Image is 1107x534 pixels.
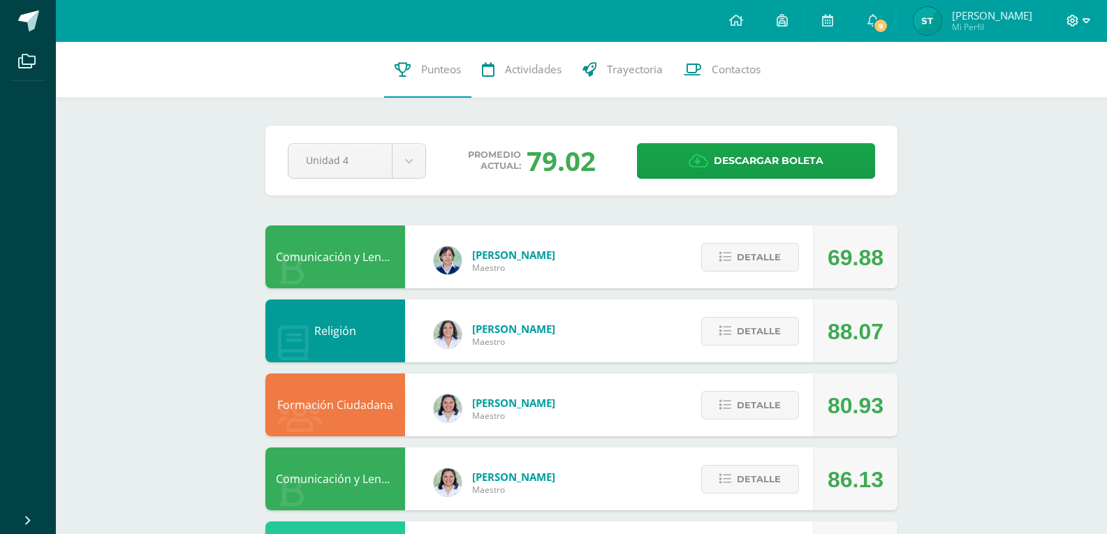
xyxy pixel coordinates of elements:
[472,248,555,262] span: [PERSON_NAME]
[737,318,781,344] span: Detalle
[701,391,799,420] button: Detalle
[572,42,673,98] a: Trayectoria
[434,394,462,422] img: a084105b5058f52f9b5e8b449e8b602d.png
[637,143,875,179] a: Descargar boleta
[701,317,799,346] button: Detalle
[527,142,596,179] div: 79.02
[505,62,562,77] span: Actividades
[472,396,555,410] span: [PERSON_NAME]
[265,299,405,362] div: Religión
[737,392,781,418] span: Detalle
[673,42,771,98] a: Contactos
[828,448,884,511] div: 86.13
[828,226,884,289] div: 69.88
[714,144,823,178] span: Descargar boleta
[914,7,941,35] img: 5eb0341ce2803838f8db349dfaef631f.png
[472,322,555,336] span: [PERSON_NAME]
[873,18,888,34] span: 9
[737,466,781,492] span: Detalle
[952,21,1032,33] span: Mi Perfil
[265,225,405,288] div: Comunicación y Lenguaje L1
[472,470,555,484] span: [PERSON_NAME]
[265,447,405,510] div: Comunicación y Lenguaje L2
[306,144,374,177] span: Unidad 4
[434,468,462,496] img: a084105b5058f52f9b5e8b449e8b602d.png
[471,42,572,98] a: Actividades
[265,373,405,436] div: Formación Ciudadana
[434,320,462,348] img: 5833435b0e0c398ee4b261d46f102b9b.png
[701,243,799,272] button: Detalle
[421,62,461,77] span: Punteos
[952,8,1032,22] span: [PERSON_NAME]
[701,465,799,494] button: Detalle
[468,149,521,172] span: Promedio actual:
[288,144,425,178] a: Unidad 4
[472,484,555,496] span: Maestro
[472,262,555,274] span: Maestro
[828,374,884,437] div: 80.93
[607,62,663,77] span: Trayectoria
[472,410,555,422] span: Maestro
[472,336,555,348] span: Maestro
[384,42,471,98] a: Punteos
[828,300,884,363] div: 88.07
[434,246,462,274] img: 904e528ea31759b90e2b92348a2f5070.png
[712,62,761,77] span: Contactos
[737,244,781,270] span: Detalle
